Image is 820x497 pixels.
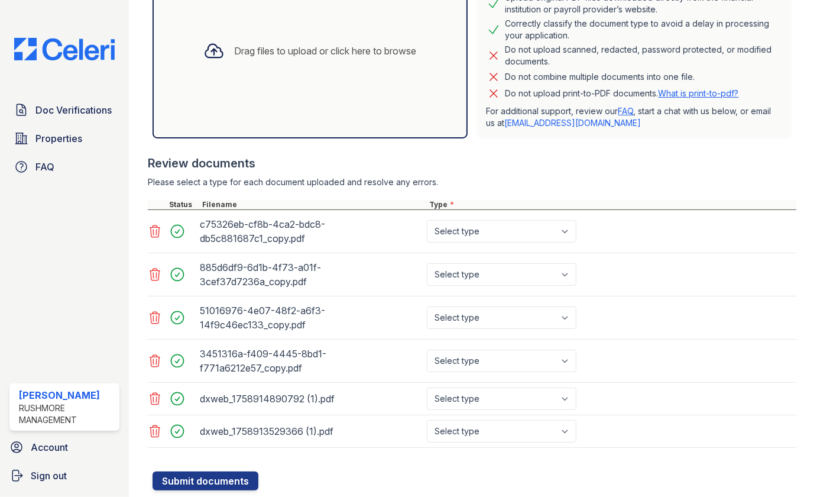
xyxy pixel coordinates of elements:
[148,155,796,172] div: Review documents
[35,160,54,174] span: FAQ
[19,402,115,426] div: Rushmore Management
[5,464,124,488] a: Sign out
[9,155,119,179] a: FAQ
[505,44,783,67] div: Do not upload scanned, redacted, password protected, or modified documents.
[200,301,422,334] div: 51016976-4e07-48f2-a6f3-14f9c46ec133_copy.pdf
[200,344,422,377] div: 3451316a-f409-4445-8bd1-f771a6212e57_copy.pdf
[505,70,695,84] div: Do not combine multiple documents into one file.
[35,103,112,117] span: Doc Verifications
[618,106,634,116] a: FAQ
[19,388,115,402] div: [PERSON_NAME]
[153,472,258,490] button: Submit documents
[659,88,739,98] a: What is print-to-pdf?
[427,200,796,209] div: Type
[9,98,119,122] a: Doc Verifications
[234,44,416,58] div: Drag files to upload or click here to browse
[505,18,783,41] div: Correctly classify the document type to avoid a delay in processing your application.
[200,215,422,248] div: c75326eb-cf8b-4ca2-bdc8-db5c881687c1_copy.pdf
[200,389,422,408] div: dxweb_1758914890792 (1).pdf
[148,176,796,188] div: Please select a type for each document uploaded and resolve any errors.
[167,200,200,209] div: Status
[9,127,119,150] a: Properties
[505,118,641,128] a: [EMAIL_ADDRESS][DOMAIN_NAME]
[487,105,783,129] p: For additional support, review our , start a chat with us below, or email us at
[31,440,68,454] span: Account
[5,38,124,60] img: CE_Logo_Blue-a8612792a0a2168367f1c8372b55b34899dd931a85d93a1a3d3e32e68fde9ad4.png
[200,258,422,291] div: 885d6df9-6d1b-4f73-a01f-3cef37d7236a_copy.pdf
[200,422,422,441] div: dxweb_1758913529366 (1).pdf
[31,469,67,483] span: Sign out
[5,435,124,459] a: Account
[200,200,427,209] div: Filename
[35,131,82,146] span: Properties
[505,88,739,99] p: Do not upload print-to-PDF documents.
